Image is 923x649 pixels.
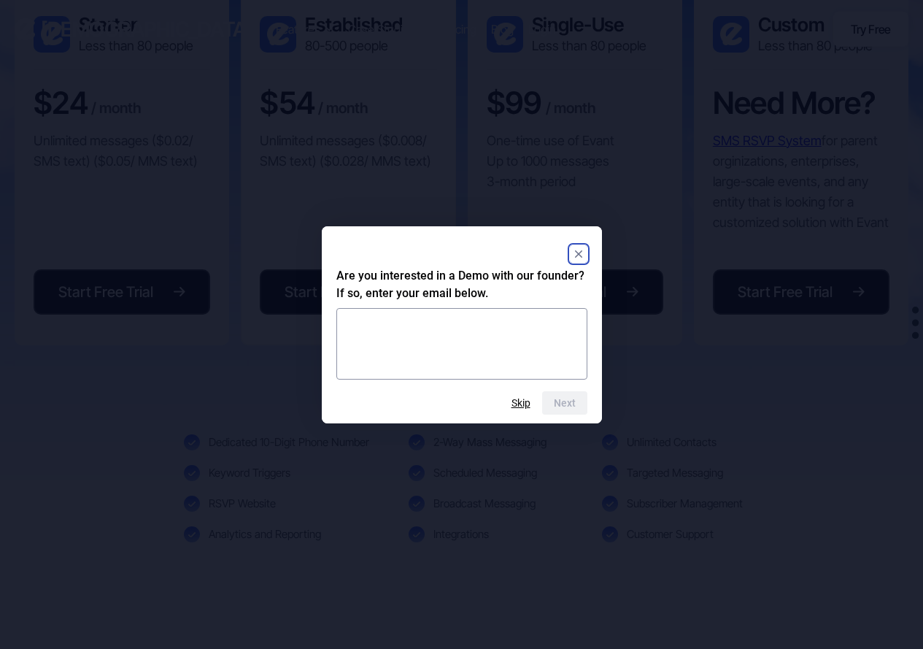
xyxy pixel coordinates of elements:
button: Close [570,245,587,263]
dialog: Are you interested in a Demo with our founder? If so, enter your email below. [322,226,602,423]
textarea: Are you interested in a Demo with our founder? If so, enter your email below. [336,308,587,380]
button: Next question [542,391,587,415]
h2: Are you interested in a Demo with our founder? If so, enter your email below. [336,267,587,302]
button: Skip [511,397,530,409]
